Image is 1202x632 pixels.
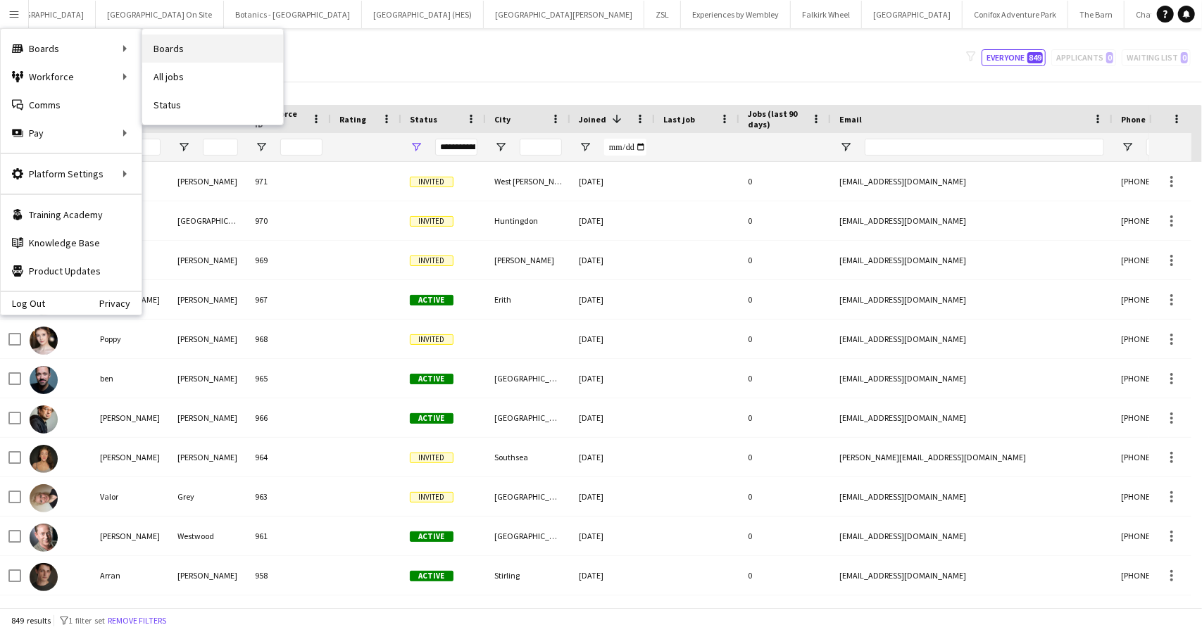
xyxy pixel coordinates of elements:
span: Active [410,571,453,581]
button: Open Filter Menu [1121,141,1134,153]
div: [DATE] [570,556,655,595]
div: [PERSON_NAME][EMAIL_ADDRESS][DOMAIN_NAME] [831,438,1113,476]
a: Status [142,91,283,119]
div: 0 [739,477,831,516]
button: [GEOGRAPHIC_DATA] (HES) [362,1,484,28]
div: [GEOGRAPHIC_DATA] [486,477,570,516]
div: 961 [246,517,331,555]
div: 0 [739,162,831,201]
div: 0 [739,556,831,595]
a: Knowledge Base [1,229,142,257]
div: [PERSON_NAME] [169,320,246,358]
div: 0 [739,320,831,358]
img: Poppy Mullen-Thomson [30,327,58,355]
a: Privacy [99,298,142,309]
div: [EMAIL_ADDRESS][DOMAIN_NAME] [831,556,1113,595]
div: [EMAIL_ADDRESS][DOMAIN_NAME] [831,398,1113,437]
span: Email [839,114,862,125]
a: Log Out [1,298,45,309]
div: [DATE] [570,162,655,201]
button: Open Filter Menu [579,141,591,153]
div: Valor [92,477,169,516]
div: [EMAIL_ADDRESS][DOMAIN_NAME] [831,517,1113,555]
div: 964 [246,438,331,476]
input: Joined Filter Input [604,139,646,156]
span: Invited [410,177,453,187]
button: Botanics - [GEOGRAPHIC_DATA] [224,1,362,28]
div: [DATE] [570,280,655,319]
span: Active [410,413,453,424]
button: Open Filter Menu [839,141,852,153]
div: [GEOGRAPHIC_DATA] [169,201,246,240]
button: Experiences by Wembley [681,1,791,28]
button: Open Filter Menu [494,141,507,153]
div: [GEOGRAPHIC_DATA] [486,359,570,398]
div: Stirling [486,556,570,595]
a: Training Academy [1,201,142,229]
button: Conifox Adventure Park [963,1,1068,28]
div: Grey [169,477,246,516]
div: [EMAIL_ADDRESS][DOMAIN_NAME] [831,320,1113,358]
img: ben keenan [30,366,58,394]
span: Phone [1121,114,1146,125]
div: Workforce [1,63,142,91]
div: 0 [739,398,831,437]
div: Huntingdon [486,201,570,240]
button: Falkirk Wheel [791,1,862,28]
span: Active [410,531,453,542]
div: 0 [739,438,831,476]
div: Boards [1,34,142,63]
button: The Barn [1068,1,1125,28]
div: [DATE] [570,398,655,437]
img: Lottie Fielder [30,445,58,473]
span: Invited [410,255,453,266]
div: 971 [246,162,331,201]
a: Product Updates [1,257,142,285]
div: [DATE] [570,477,655,516]
span: Jobs (last 90 days) [748,108,806,129]
a: Comms [1,91,142,119]
div: Southsea [486,438,570,476]
div: 0 [739,359,831,398]
span: Joined [579,114,606,125]
span: Active [410,295,453,305]
div: [PERSON_NAME] [169,438,246,476]
div: 963 [246,477,331,516]
div: [EMAIL_ADDRESS][DOMAIN_NAME] [831,162,1113,201]
a: Boards [142,34,283,63]
div: [EMAIL_ADDRESS][DOMAIN_NAME] [831,201,1113,240]
div: [PERSON_NAME] [169,556,246,595]
div: [PERSON_NAME] [486,241,570,279]
input: First Name Filter Input [125,139,161,156]
input: Workforce ID Filter Input [280,139,323,156]
div: 965 [246,359,331,398]
div: ben [92,359,169,398]
div: [PERSON_NAME] [92,438,169,476]
div: [PERSON_NAME] [92,517,169,555]
span: 849 [1027,52,1043,63]
img: Jonathan Lloyd [30,405,58,434]
div: 0 [739,517,831,555]
span: City [494,114,511,125]
button: Open Filter Menu [177,141,190,153]
div: Arran [92,556,169,595]
div: West [PERSON_NAME] [486,162,570,201]
div: 0 [739,201,831,240]
div: 968 [246,320,331,358]
div: 0 [739,280,831,319]
button: Open Filter Menu [410,141,422,153]
span: Invited [410,334,453,345]
div: [DATE] [570,359,655,398]
div: 0 [739,241,831,279]
input: Last Name Filter Input [203,139,238,156]
div: Westwood [169,517,246,555]
span: Status [410,114,437,125]
span: Active [410,374,453,384]
div: 970 [246,201,331,240]
button: Everyone849 [982,49,1046,66]
img: Alec Westwood [30,524,58,552]
div: [DATE] [570,438,655,476]
div: [GEOGRAPHIC_DATA] [486,517,570,555]
div: [DATE] [570,517,655,555]
div: Platform Settings [1,160,142,188]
